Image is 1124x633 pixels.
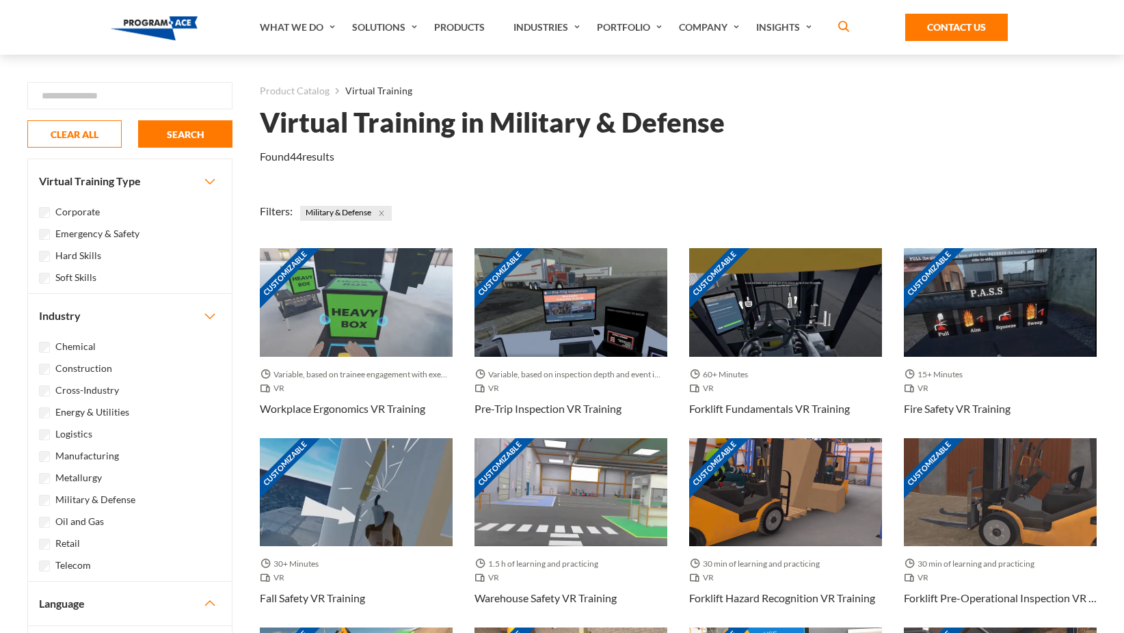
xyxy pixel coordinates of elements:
span: Filters: [260,204,293,217]
h3: Pre-Trip Inspection VR Training [474,401,621,417]
input: Retail [39,539,50,550]
h3: Forklift Hazard Recognition VR Training [689,590,875,606]
h3: Forklift Fundamentals VR Training [689,401,850,417]
a: Customizable Thumbnail - Forklift Pre-Operational Inspection VR Training 30 min of learning and p... [904,438,1097,628]
button: Virtual Training Type [28,159,232,203]
input: Energy & Utilities [39,407,50,418]
label: Chemical [55,339,96,354]
input: Logistics [39,429,50,440]
a: Customizable Thumbnail - Workplace Ergonomics VR Training Variable, based on trainee engagement w... [260,248,453,438]
span: 30 min of learning and practicing [689,557,825,571]
label: Logistics [55,427,92,442]
li: Virtual Training [330,82,412,100]
label: Emergency & Safety [55,226,139,241]
input: Telecom [39,561,50,571]
span: 1.5 h of learning and practicing [474,557,604,571]
h3: Fire Safety VR Training [904,401,1011,417]
input: Military & Defense [39,495,50,506]
label: Hard Skills [55,248,101,263]
h3: Forklift Pre-Operational Inspection VR Training [904,590,1097,606]
h1: Virtual Training in Military & Defense [260,111,725,135]
button: CLEAR ALL [27,120,122,148]
input: Oil and Gas [39,517,50,528]
a: Customizable Thumbnail - Forklift Fundamentals VR Training 60+ Minutes VR Forklift Fundamentals V... [689,248,882,438]
input: Construction [39,364,50,375]
span: VR [260,381,290,395]
p: Found results [260,148,334,165]
img: Program-Ace [111,16,198,40]
label: Construction [55,361,112,376]
label: Oil and Gas [55,514,104,529]
em: 44 [290,150,302,163]
button: Close [374,206,389,221]
h3: Workplace Ergonomics VR Training [260,401,425,417]
span: Variable, based on inspection depth and event interaction. [474,368,667,381]
span: VR [474,381,505,395]
input: Soft Skills [39,273,50,284]
input: Manufacturing [39,451,50,462]
label: Retail [55,536,80,551]
input: Hard Skills [39,251,50,262]
label: Energy & Utilities [55,405,129,420]
a: Product Catalog [260,82,330,100]
label: Manufacturing [55,448,119,463]
nav: breadcrumb [260,82,1097,100]
span: VR [689,571,719,584]
span: 30 min of learning and practicing [904,557,1040,571]
a: Customizable Thumbnail - Pre-Trip Inspection VR Training Variable, based on inspection depth and ... [474,248,667,438]
input: Corporate [39,207,50,218]
span: Military & Defense [300,206,392,221]
span: VR [689,381,719,395]
label: Corporate [55,204,100,219]
input: Cross-Industry [39,386,50,396]
span: 15+ Minutes [904,368,968,381]
input: Metallurgy [39,473,50,484]
a: Customizable Thumbnail - Fire Safety VR Training 15+ Minutes VR Fire Safety VR Training [904,248,1097,438]
span: VR [474,571,505,584]
a: Customizable Thumbnail - Forklift Hazard Recognition VR Training 30 min of learning and practicin... [689,438,882,628]
label: Soft Skills [55,270,96,285]
a: Customizable Thumbnail - Warehouse Safety VR Training 1.5 h of learning and practicing VR Warehou... [474,438,667,628]
label: Telecom [55,558,91,573]
button: Industry [28,294,232,338]
span: VR [904,381,934,395]
h3: Warehouse Safety VR Training [474,590,617,606]
label: Metallurgy [55,470,102,485]
input: Emergency & Safety [39,229,50,240]
a: Contact Us [905,14,1008,41]
label: Cross-Industry [55,383,119,398]
span: Variable, based on trainee engagement with exercises. [260,368,453,381]
span: 30+ Minutes [260,557,324,571]
span: 60+ Minutes [689,368,753,381]
span: VR [260,571,290,584]
button: Language [28,582,232,625]
label: Military & Defense [55,492,135,507]
span: VR [904,571,934,584]
input: Chemical [39,342,50,353]
h3: Fall Safety VR Training [260,590,365,606]
a: Customizable Thumbnail - Fall Safety VR Training 30+ Minutes VR Fall Safety VR Training [260,438,453,628]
